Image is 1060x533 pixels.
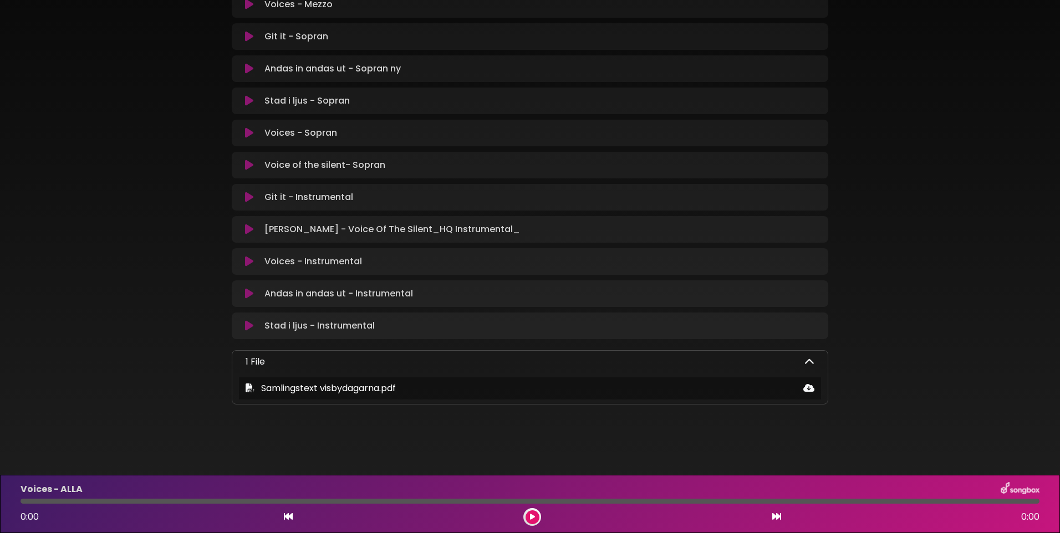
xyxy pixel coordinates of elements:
[264,319,375,332] p: Stad i ljus - Instrumental
[261,382,396,394] span: Samlingstext visbydagarna.pdf
[264,158,385,172] p: Voice of the silent- Sopran
[264,94,350,107] p: Stad i ljus - Sopran
[264,255,362,268] p: Voices - Instrumental
[264,223,520,236] p: [PERSON_NAME] - Voice Of The Silent_HQ Instrumental_
[264,191,353,204] p: Git it - Instrumental
[264,126,337,140] p: Voices - Sopran
[264,62,401,75] p: Andas in andas ut - Sopran ny
[246,355,265,368] p: 1 File
[264,287,413,300] p: Andas in andas ut - Instrumental
[264,30,328,43] p: Git it - Sopran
